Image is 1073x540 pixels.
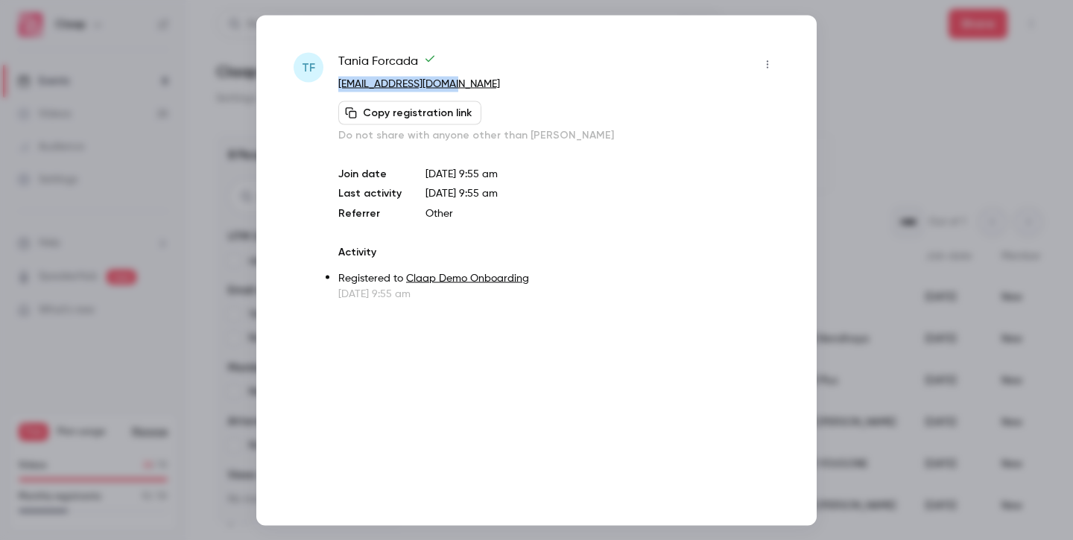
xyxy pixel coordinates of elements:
[338,52,436,76] span: Tania Forcada
[338,101,481,124] button: Copy registration link
[338,127,779,142] p: Do not share with anyone other than [PERSON_NAME]
[338,206,402,220] p: Referrer
[406,273,529,283] a: Claap Demo Onboarding
[338,270,779,286] p: Registered to
[338,78,500,89] a: [EMAIL_ADDRESS][DOMAIN_NAME]
[338,286,779,301] p: [DATE] 9:55 am
[425,188,498,198] span: [DATE] 9:55 am
[302,58,315,76] span: TF
[338,166,402,181] p: Join date
[425,166,779,181] p: [DATE] 9:55 am
[338,185,402,201] p: Last activity
[425,206,779,220] p: Other
[338,244,779,259] p: Activity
